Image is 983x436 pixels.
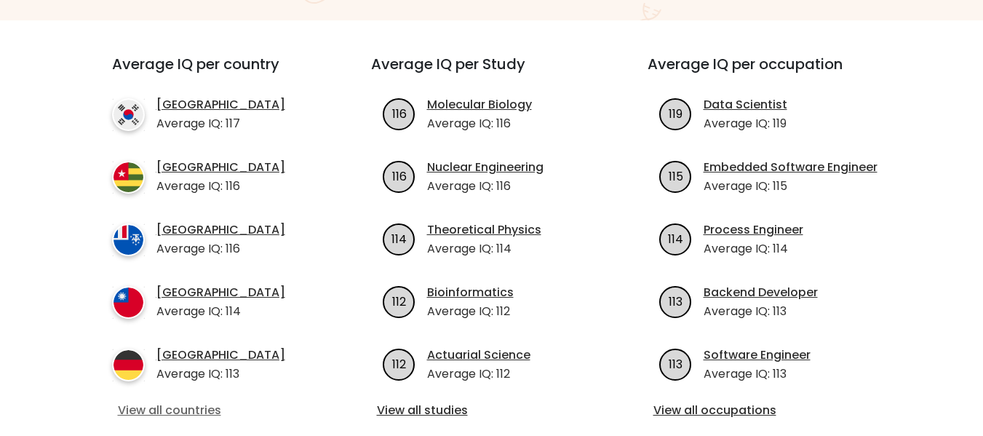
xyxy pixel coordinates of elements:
text: 113 [669,293,682,309]
h3: Average IQ per country [112,55,319,90]
img: country [112,349,145,381]
p: Average IQ: 116 [156,240,285,258]
a: Actuarial Science [427,346,530,364]
img: country [112,286,145,319]
a: [GEOGRAPHIC_DATA] [156,221,285,239]
text: 112 [392,355,406,372]
text: 116 [391,167,406,184]
a: View all countries [118,402,313,419]
a: Software Engineer [704,346,811,364]
p: Average IQ: 112 [427,365,530,383]
a: Bioinformatics [427,284,514,301]
text: 119 [669,105,682,122]
text: 116 [391,105,406,122]
a: [GEOGRAPHIC_DATA] [156,284,285,301]
text: 112 [392,293,406,309]
p: Average IQ: 116 [427,115,532,132]
h3: Average IQ per Study [371,55,613,90]
p: Average IQ: 113 [704,365,811,383]
a: Molecular Biology [427,96,532,114]
text: 114 [391,230,407,247]
a: [GEOGRAPHIC_DATA] [156,346,285,364]
p: Average IQ: 113 [156,365,285,383]
p: Average IQ: 116 [156,178,285,195]
p: Average IQ: 117 [156,115,285,132]
p: Average IQ: 119 [704,115,787,132]
p: Average IQ: 112 [427,303,514,320]
a: Data Scientist [704,96,787,114]
h3: Average IQ per occupation [648,55,889,90]
text: 114 [668,230,683,247]
p: Average IQ: 114 [704,240,803,258]
p: Average IQ: 115 [704,178,877,195]
p: Average IQ: 116 [427,178,544,195]
text: 113 [669,355,682,372]
a: Nuclear Engineering [427,159,544,176]
a: Theoretical Physics [427,221,541,239]
a: Embedded Software Engineer [704,159,877,176]
p: Average IQ: 114 [427,240,541,258]
text: 115 [668,167,682,184]
a: Process Engineer [704,221,803,239]
a: Backend Developer [704,284,818,301]
img: country [112,98,145,131]
a: [GEOGRAPHIC_DATA] [156,96,285,114]
img: country [112,161,145,194]
a: View all studies [377,402,607,419]
p: Average IQ: 113 [704,303,818,320]
a: View all occupations [653,402,883,419]
img: country [112,223,145,256]
a: [GEOGRAPHIC_DATA] [156,159,285,176]
p: Average IQ: 114 [156,303,285,320]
